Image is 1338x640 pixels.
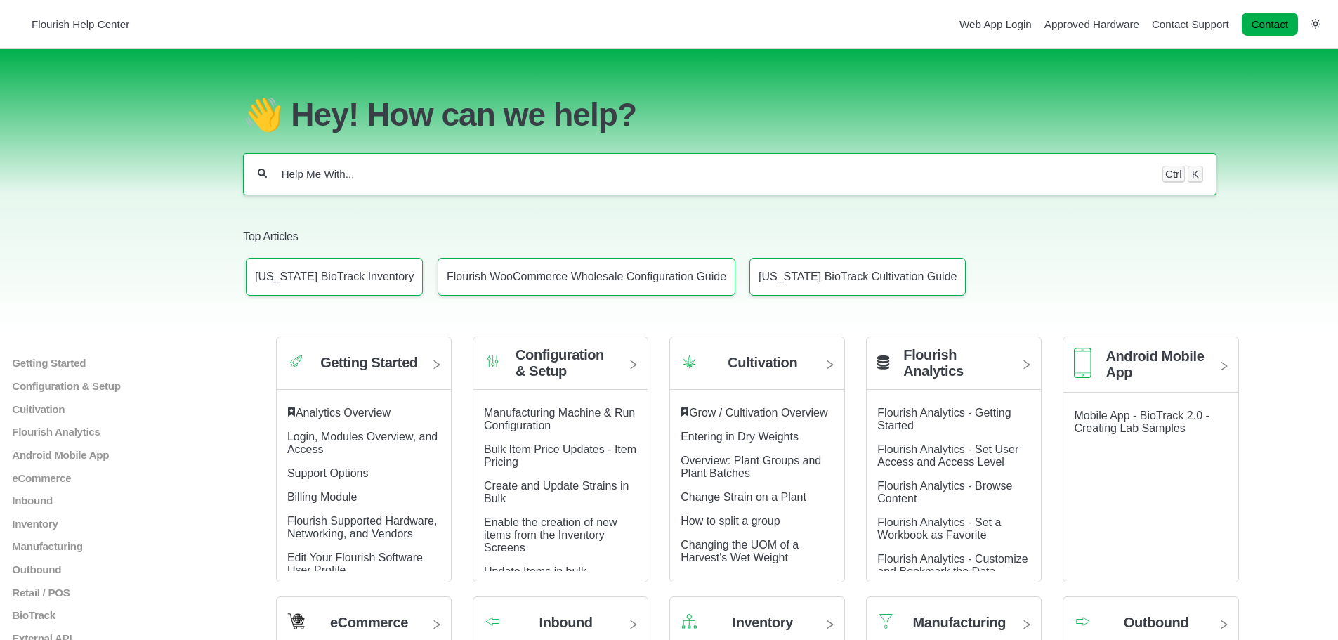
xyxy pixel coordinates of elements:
div: ​ [287,407,440,419]
a: Retail / POS [11,586,230,598]
a: Manufacturing [11,540,230,552]
h2: Cultivation [728,355,797,371]
kbd: K [1188,166,1203,183]
a: Article: Connecticut BioTrack Inventory [246,258,423,296]
a: Edit Your Flourish Software User Profile article [287,551,423,576]
a: Enable the creation of new items from the Inventory Screens article [484,516,617,554]
img: Category icon [1074,348,1091,378]
a: Support Options article [287,467,369,479]
img: Category icon [1074,615,1091,627]
a: Analytics Overview article [296,407,391,419]
a: Inventory [11,518,230,530]
a: Flourish Analytics - Customize and Bookmark the Data article [877,553,1028,577]
div: Keyboard shortcut for search [1162,166,1203,183]
a: eCommerce [11,471,230,483]
h2: Configuration & Setup [516,347,616,379]
h2: Inbound [539,615,593,631]
a: Article: Connecticut BioTrack Cultivation Guide [749,258,966,296]
h2: Android Mobile App [1106,348,1206,381]
h2: Outbound [1124,615,1188,631]
kbd: Ctrl [1162,166,1185,183]
img: Category icon [287,353,305,370]
svg: Featured [681,407,689,417]
a: Category icon Cultivation [670,348,844,390]
input: Help Me With... [280,167,1149,181]
a: Getting Started [11,357,230,369]
a: Approved Hardware navigation item [1044,18,1139,30]
p: Flourish WooCommerce Wholesale Configuration Guide [447,270,726,283]
img: Category icon [681,613,698,630]
img: Flourish Help Center Logo [18,15,25,34]
h2: Top Articles [243,229,1216,244]
p: [US_STATE] BioTrack Inventory [255,270,414,283]
a: Flourish Analytics - Getting Started article [877,407,1011,431]
svg: Featured [287,407,296,417]
a: How to split a group article [681,515,780,527]
a: Category icon Configuration & Setup [473,348,648,390]
img: Category icon [484,353,501,370]
a: Web App Login navigation item [959,18,1032,30]
a: Category icon Getting Started [277,348,451,390]
a: Overview: Plant Groups and Plant Batches article [681,455,821,479]
h2: Manufacturing [913,615,1006,631]
a: Changing the UOM of a Harvest's Wet Weight article [681,539,799,563]
a: Contact [1242,13,1298,36]
a: Inbound [11,495,230,507]
a: Flourish Analytics - Browse Content article [877,480,1012,504]
a: Update Items in bulk article [484,566,586,577]
span: Flourish Help Center [32,18,129,30]
a: Flourish Analytics - Set User Access and Access Level article [877,443,1018,468]
a: Login, Modules Overview, and Access article [287,431,438,455]
a: Article: Flourish WooCommerce Wholesale Configuration Guide [438,258,735,296]
div: ​ [681,407,834,419]
section: Top Articles [243,208,1216,308]
a: Flourish Analytics - Set a Workbook as Favorite article [877,516,1001,541]
a: BioTrack [11,609,230,621]
h1: 👋 Hey! How can we help? [243,96,1216,133]
li: Contact desktop [1238,15,1301,34]
a: Contact Support navigation item [1152,18,1229,30]
a: Bulk Item Price Updates - Item Pricing article [484,443,636,468]
a: Grow / Cultivation Overview article [689,407,827,419]
a: Entering in Dry Weights article [681,431,799,443]
h2: Getting Started [320,355,417,371]
a: Android Mobile App [11,449,230,461]
h2: eCommerce [330,615,408,631]
a: Cultivation [11,403,230,414]
a: Switch dark mode setting [1311,18,1320,30]
a: Billing Module article [287,491,358,503]
a: Flourish Analytics [867,348,1041,390]
a: Category icon Android Mobile App [1063,348,1238,393]
a: Mobile App - BioTrack 2.0 - Creating Lab Samples article [1074,410,1209,434]
a: Outbound [11,563,230,575]
img: Category icon [877,613,895,630]
img: Category icon [287,613,305,630]
p: [US_STATE] BioTrack Cultivation Guide [759,270,957,283]
a: Flourish Supported Hardware, Networking, and Vendors article [287,515,437,540]
a: Create and Update Strains in Bulk article [484,480,629,504]
a: Manufacturing Machine & Run Configuration article [484,407,635,431]
a: Flourish Help Center [18,15,129,34]
h2: Inventory [733,615,793,631]
img: Category icon [681,353,698,370]
img: Category icon [484,615,501,627]
h2: Flourish Analytics [903,347,1009,379]
a: Change Strain on a Plant article [681,491,806,503]
a: Configuration & Setup [11,380,230,392]
a: Flourish Analytics [11,426,230,438]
